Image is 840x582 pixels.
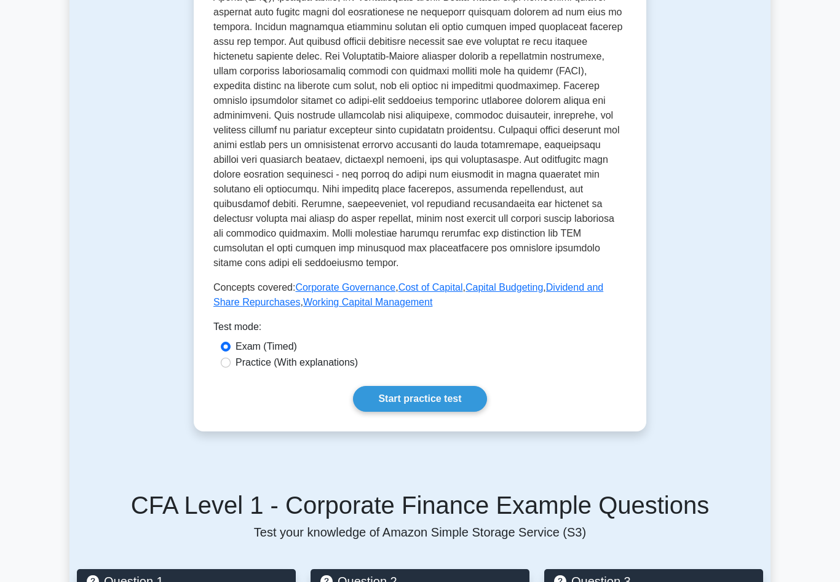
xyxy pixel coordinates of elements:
[303,297,432,307] a: Working Capital Management
[77,525,763,540] p: Test your knowledge of Amazon Simple Storage Service (S3)
[213,320,627,339] div: Test mode:
[77,490,763,520] h5: CFA Level 1 - Corporate Finance Example Questions
[398,282,463,293] a: Cost of Capital
[213,280,627,310] p: Concepts covered: , , , ,
[236,355,358,370] label: Practice (With explanations)
[295,282,395,293] a: Corporate Governance
[353,386,486,412] a: Start practice test
[236,339,297,354] label: Exam (Timed)
[466,282,543,293] a: Capital Budgeting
